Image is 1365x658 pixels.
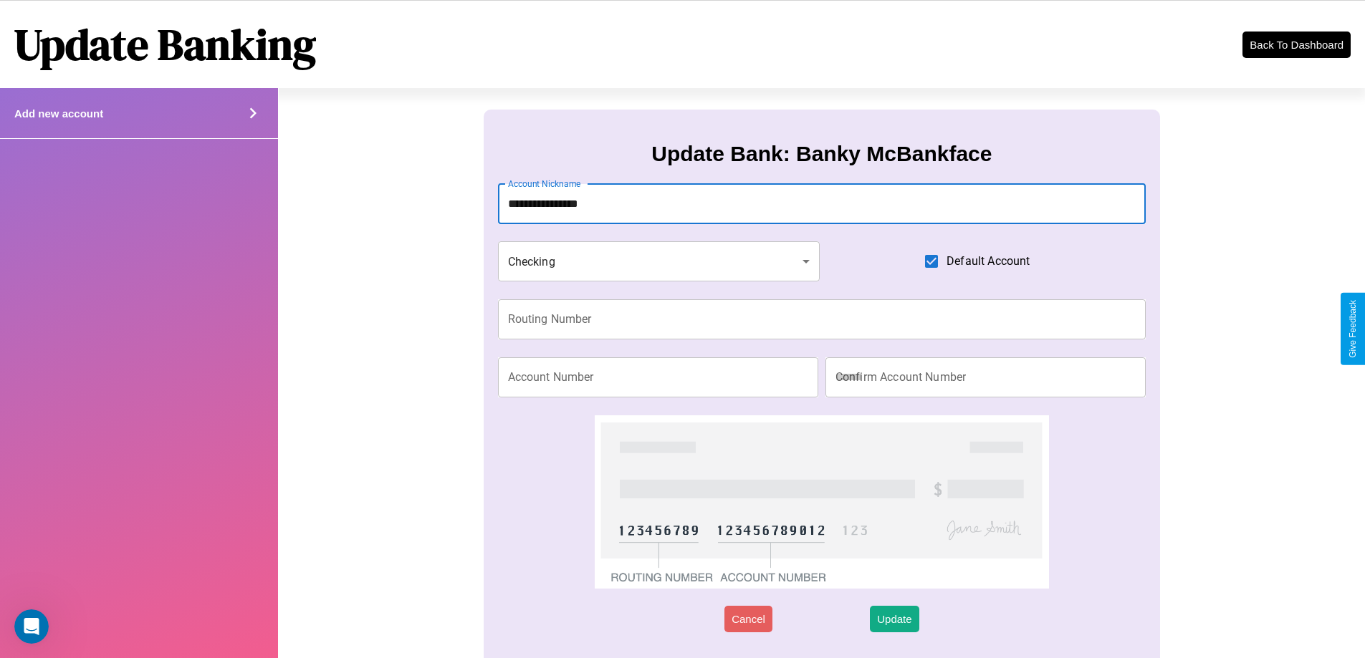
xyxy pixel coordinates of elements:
label: Account Nickname [508,178,581,190]
h1: Update Banking [14,15,316,74]
span: Default Account [947,253,1030,270]
div: Give Feedback [1348,300,1358,358]
h3: Update Bank: Banky McBankface [651,142,992,166]
h4: Add new account [14,107,103,120]
button: Cancel [724,606,772,632]
div: Checking [498,241,820,281]
img: check [595,415,1048,589]
iframe: Intercom live chat [14,609,49,644]
button: Back To Dashboard [1242,32,1351,58]
button: Update [870,606,919,632]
